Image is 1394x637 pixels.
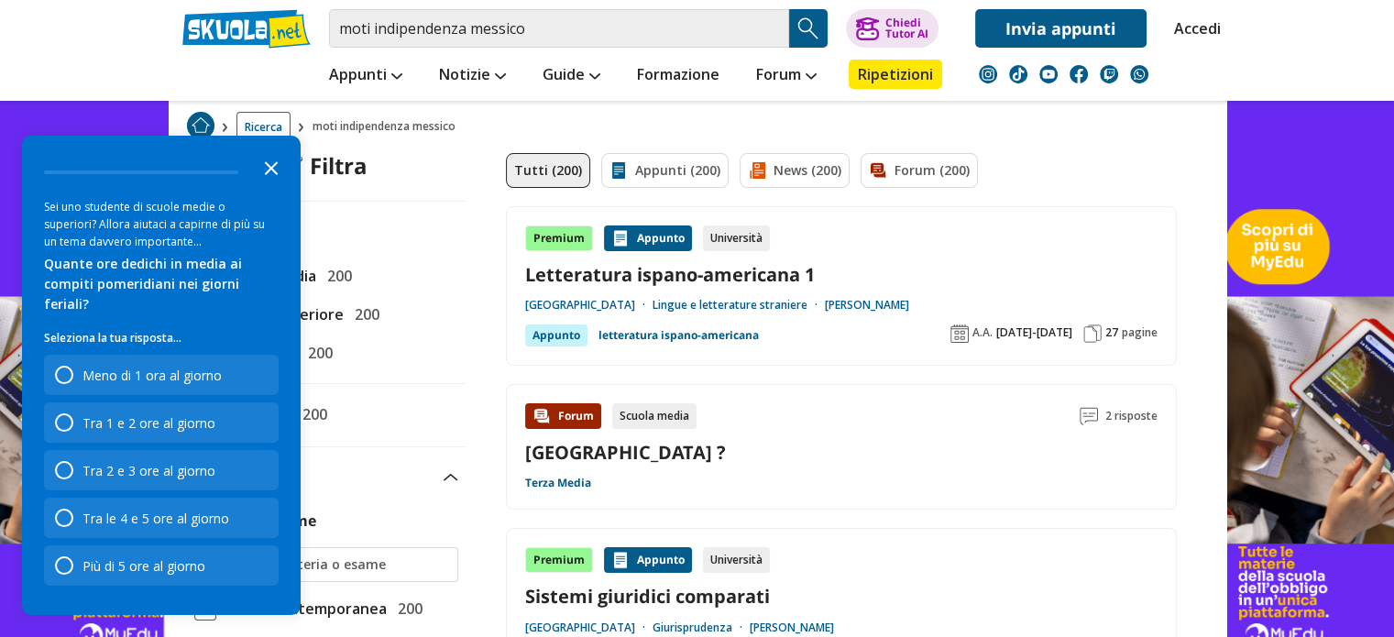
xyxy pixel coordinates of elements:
[44,450,279,490] div: Tra 2 e 3 ore al giorno
[653,298,825,313] a: Lingue e letterature straniere
[22,136,301,615] div: Survey
[825,298,909,313] a: [PERSON_NAME]
[740,153,850,188] a: News (200)
[525,547,593,573] div: Premium
[390,597,423,621] span: 200
[444,474,458,481] img: Apri e chiudi sezione
[525,584,1158,609] a: Sistemi giuridici comparati
[525,262,1158,287] a: Letteratura ispano-americana 1
[44,198,279,250] div: Sei uno studente di scuole medie o superiori? Allora aiutaci a capirne di più su un tema davvero ...
[611,229,630,247] img: Appunti contenuto
[1130,65,1148,83] img: WhatsApp
[187,112,214,139] img: Home
[538,60,605,93] a: Guide
[1009,65,1027,83] img: tiktok
[703,547,770,573] div: Università
[301,341,333,365] span: 200
[82,510,229,527] div: Tra le 4 e 5 ore al giorno
[598,324,759,346] a: letteratura ispano-americana
[1122,325,1158,340] span: pagine
[525,621,653,635] a: [GEOGRAPHIC_DATA]
[434,60,510,93] a: Notizie
[216,597,387,621] span: Storia Contemporanea
[525,476,591,490] a: Terza Media
[611,551,630,569] img: Appunti contenuto
[861,153,978,188] a: Forum (200)
[525,324,587,346] div: Appunto
[82,462,215,479] div: Tra 2 e 3 ore al giorno
[748,161,766,180] img: News filtro contenuto
[849,60,942,89] a: Ripetizioni
[950,324,969,343] img: Anno accademico
[752,60,821,93] a: Forum
[82,557,205,575] div: Più di 5 ore al giorno
[82,414,215,432] div: Tra 1 e 2 ore al giorno
[525,225,593,251] div: Premium
[44,254,279,314] div: Quante ore dedichi in media ai compiti pomeridiani nei giorni feriali?
[313,112,463,142] span: moti indipendenza messico
[44,355,279,395] div: Meno di 1 ora al giorno
[632,60,724,93] a: Formazione
[284,153,368,179] div: Filtra
[253,148,290,185] button: Close the survey
[609,161,628,180] img: Appunti filtro contenuto
[846,9,938,48] button: ChiediTutor AI
[1080,407,1098,425] img: Commenti lettura
[884,17,928,39] div: Chiedi Tutor AI
[44,329,279,347] p: Seleziona la tua risposta...
[347,302,379,326] span: 200
[44,498,279,538] div: Tra le 4 e 5 ore al giorno
[295,402,327,426] span: 200
[525,440,726,465] a: [GEOGRAPHIC_DATA] ?
[789,9,828,48] button: Search Button
[324,60,407,93] a: Appunti
[979,65,997,83] img: instagram
[996,325,1072,340] span: [DATE]-[DATE]
[975,9,1147,48] a: Invia appunti
[612,403,697,429] div: Scuola media
[604,547,692,573] div: Appunto
[795,15,822,42] img: Cerca appunti, riassunti o versioni
[1100,65,1118,83] img: twitch
[525,298,653,313] a: [GEOGRAPHIC_DATA]
[604,225,692,251] div: Appunto
[1174,9,1213,48] a: Accedi
[226,555,449,574] input: Ricerca materia o esame
[601,153,729,188] a: Appunti (200)
[1070,65,1088,83] img: facebook
[972,325,993,340] span: A.A.
[82,367,222,384] div: Meno di 1 ora al giorno
[703,225,770,251] div: Università
[869,161,887,180] img: Forum filtro contenuto
[320,264,352,288] span: 200
[1105,403,1158,429] span: 2 risposte
[1083,324,1102,343] img: Pagine
[750,621,834,635] a: [PERSON_NAME]
[236,112,291,142] a: Ricerca
[532,407,551,425] img: Forum contenuto
[506,153,590,188] a: Tutti (200)
[525,403,601,429] div: Forum
[44,402,279,443] div: Tra 1 e 2 ore al giorno
[1039,65,1058,83] img: youtube
[187,112,214,142] a: Home
[1105,325,1118,340] span: 27
[44,545,279,586] div: Più di 5 ore al giorno
[329,9,789,48] input: Cerca appunti, riassunti o versioni
[653,621,750,635] a: Giurisprudenza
